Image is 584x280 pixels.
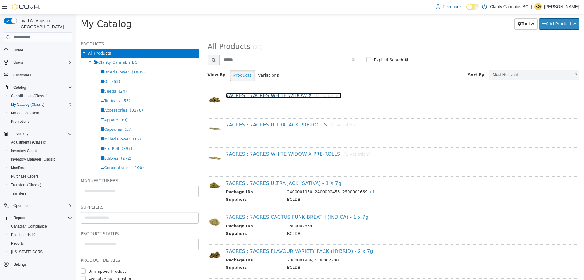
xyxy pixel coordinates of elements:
th: Package IDs [150,209,207,217]
span: Adjustments (Classic) [9,139,72,146]
span: All Products [132,28,175,37]
button: Variations [179,56,206,67]
button: Transfers (Classic) [6,181,75,189]
button: My Catalog (Beta) [6,109,75,117]
a: [US_STATE] CCRS [9,248,45,256]
span: Reports [11,214,72,222]
span: Inventory Manager (Classic) [9,156,72,163]
span: (15) [57,123,65,127]
a: 7ACRES : 7ACRES ULTRA JACK PRE-ROLLS[1 variation] [150,108,281,114]
a: Transfers [9,190,29,197]
a: Transfers (Classic) [9,181,44,189]
a: 7ACRES : 7ACRES WHITE WIDOW X PRE-ROLLS[1 variation] [150,137,294,143]
span: Promotions [9,118,72,125]
span: Manifests [9,164,72,172]
span: My Catalog (Beta) [11,111,40,115]
span: Washington CCRS [9,248,72,256]
a: My Catalog (Classic) [9,101,47,108]
button: Inventory Count [6,147,75,155]
button: Catalog [11,84,28,91]
button: Purchase Orders [6,172,75,181]
button: Add Products [463,4,503,16]
span: Inventory Manager (Classic) [11,157,57,162]
th: Package IDs [150,243,207,251]
span: Promotions [11,119,30,124]
span: Clarity Cannabis BC [22,46,61,51]
button: Adjustments (Classic) [6,138,75,147]
td: 2300001906,2300002200 [207,243,490,251]
span: All Products [12,37,35,41]
label: Explicit Search [296,43,327,49]
span: (56) [46,84,54,89]
span: Pre-Roll [28,132,43,137]
td: BCLDB [207,183,490,190]
h5: Product Status [5,216,123,223]
span: Apparel [28,104,43,108]
button: Users [1,58,75,67]
img: 150 [132,235,145,248]
h5: Suppliers [5,190,123,197]
a: My Catalog (Beta) [9,109,43,117]
span: Transfers [11,191,26,196]
span: (3278) [54,94,67,98]
span: Operations [11,202,72,209]
a: Dashboards [6,231,75,239]
span: Most Relevant [413,56,495,66]
button: Promotions [6,117,75,126]
span: (63) [36,65,44,70]
span: +1 [293,175,299,180]
span: Users [13,60,23,65]
a: Feedback [433,1,464,13]
button: Settings [1,260,75,269]
button: Reports [11,214,29,222]
th: Suppliers [150,217,207,224]
span: Inventory [11,130,72,137]
span: Users [11,59,72,66]
span: (24) [43,75,51,80]
span: Home [11,46,72,54]
button: Home [1,46,75,55]
button: Classification (Classic) [6,92,75,100]
h5: Product Details [5,243,123,250]
button: Transfers [6,189,75,198]
span: (190) [57,151,68,156]
a: Purchase Orders [9,173,41,180]
span: Transfers (Classic) [11,183,41,187]
a: Customers [11,72,33,79]
a: 7ACRES : 7ACRES CACTUS FUNK BREATH (INDICA) - 1 x 7g [150,200,293,206]
th: Package IDs [150,175,207,183]
p: [PERSON_NAME] [544,3,579,10]
div: Bailey Garrison [534,3,542,10]
button: Reports [1,214,75,222]
span: Settings [13,262,26,267]
button: Inventory [1,129,75,138]
span: (1085) [56,56,69,60]
td: BCLDB [207,217,490,224]
a: Dashboards [9,231,38,239]
span: My Catalog [5,5,56,15]
img: 150 [132,108,145,122]
small: [1 variation] [255,108,280,113]
span: Dried Flower [28,56,53,60]
span: (797) [46,132,56,137]
a: Reports [9,240,26,247]
span: BG [535,3,541,10]
a: Inventory Count [9,147,39,154]
img: 150 [132,79,145,93]
span: Dashboards [11,232,35,237]
a: Inventory Manager (Classic) [9,156,59,163]
a: Settings [11,261,29,268]
p: | [531,3,532,10]
a: Home [11,47,26,54]
span: Concentrates [28,151,54,156]
span: [US_STATE] CCRS [11,250,43,254]
h5: Manufacturers [5,163,123,170]
a: Classification (Classic) [9,92,50,100]
small: (21) [177,31,186,36]
button: Operations [11,202,34,209]
a: Adjustments (Classic) [9,139,49,146]
th: Suppliers [150,183,207,190]
span: Canadian Compliance [11,224,47,229]
span: Customers [13,73,31,78]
